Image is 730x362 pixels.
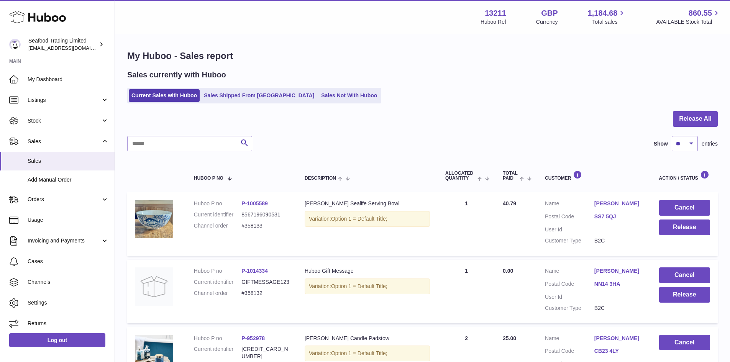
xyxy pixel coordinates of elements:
span: Channels [28,278,109,286]
div: Variation: [305,346,430,361]
dt: Huboo P no [194,335,242,342]
h2: Sales currently with Huboo [127,70,226,80]
button: Cancel [659,267,710,283]
dt: User Id [545,226,594,233]
dt: Channel order [194,290,242,297]
dt: Current identifier [194,211,242,218]
dt: Huboo P no [194,200,242,207]
span: Orders [28,196,101,203]
dt: Postal Code [545,280,594,290]
span: Usage [28,216,109,224]
div: Huboo Gift Message [305,267,430,275]
dt: Huboo P no [194,267,242,275]
span: Total sales [592,18,626,26]
dd: B2C [594,237,644,244]
span: Invoicing and Payments [28,237,101,244]
span: entries [702,140,718,147]
dd: GIFTMESSAGE123 [241,278,289,286]
a: Log out [9,333,105,347]
div: Variation: [305,211,430,227]
a: P-1005589 [241,200,268,206]
h1: My Huboo - Sales report [127,50,718,62]
span: Returns [28,320,109,327]
span: 0.00 [503,268,513,274]
a: [PERSON_NAME] [594,335,644,342]
dd: 8567196090531 [241,211,289,218]
dt: Name [545,200,594,209]
div: Currency [536,18,558,26]
a: [PERSON_NAME] [594,200,644,207]
a: P-1014334 [241,268,268,274]
dd: #358133 [241,222,289,229]
a: P-952978 [241,335,265,341]
div: [PERSON_NAME] Sealife Serving Bowl [305,200,430,207]
dt: Current identifier [194,346,242,360]
span: Sales [28,138,101,145]
span: 25.00 [503,335,516,341]
button: Cancel [659,200,710,216]
span: Add Manual Order [28,176,109,183]
span: Option 1 = Default Title; [331,283,387,289]
a: Sales Shipped From [GEOGRAPHIC_DATA] [201,89,317,102]
span: Huboo P no [194,176,223,181]
span: AVAILABLE Stock Total [656,18,721,26]
div: Action / Status [659,170,710,181]
span: My Dashboard [28,76,109,83]
a: NN14 3HA [594,280,644,288]
dt: Channel order [194,222,242,229]
div: Variation: [305,278,430,294]
div: Huboo Ref [481,18,506,26]
dt: Customer Type [545,305,594,312]
div: Customer [545,170,644,181]
a: 860.55 AVAILABLE Stock Total [656,8,721,26]
td: 1 [438,192,495,256]
button: Release [659,219,710,235]
td: 1 [438,260,495,323]
dt: Name [545,335,594,344]
strong: 13211 [485,8,506,18]
div: [PERSON_NAME] Candle Padstow [305,335,430,342]
span: Stock [28,117,101,124]
span: Listings [28,97,101,104]
dd: [CREDIT_CARD_NUMBER] [241,346,289,360]
dt: Name [545,267,594,277]
div: Seafood Trading Limited [28,37,97,52]
span: Cases [28,258,109,265]
a: 1,184.68 Total sales [588,8,627,26]
span: 1,184.68 [588,8,618,18]
button: Cancel [659,335,710,351]
dd: #358132 [241,290,289,297]
dt: Customer Type [545,237,594,244]
a: Sales Not With Huboo [318,89,380,102]
span: Settings [28,299,109,306]
span: ALLOCATED Quantity [445,171,476,181]
span: 40.79 [503,200,516,206]
a: CB23 4LY [594,347,644,355]
a: SS7 5QJ [594,213,644,220]
dt: Postal Code [545,347,594,357]
span: Sales [28,157,109,165]
span: Total paid [503,171,518,181]
dd: B2C [594,305,644,312]
img: 132111738521691.png [135,200,173,238]
span: [EMAIL_ADDRESS][DOMAIN_NAME] [28,45,113,51]
dt: User Id [545,293,594,301]
button: Release [659,287,710,303]
a: [PERSON_NAME] [594,267,644,275]
img: internalAdmin-13211@internal.huboo.com [9,39,21,50]
span: Option 1 = Default Title; [331,216,387,222]
dt: Current identifier [194,278,242,286]
a: Current Sales with Huboo [129,89,200,102]
img: no-photo.jpg [135,267,173,306]
span: Option 1 = Default Title; [331,350,387,356]
span: Description [305,176,336,181]
label: Show [654,140,668,147]
dt: Postal Code [545,213,594,222]
span: 860.55 [689,8,712,18]
strong: GBP [541,8,558,18]
button: Release All [673,111,718,127]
